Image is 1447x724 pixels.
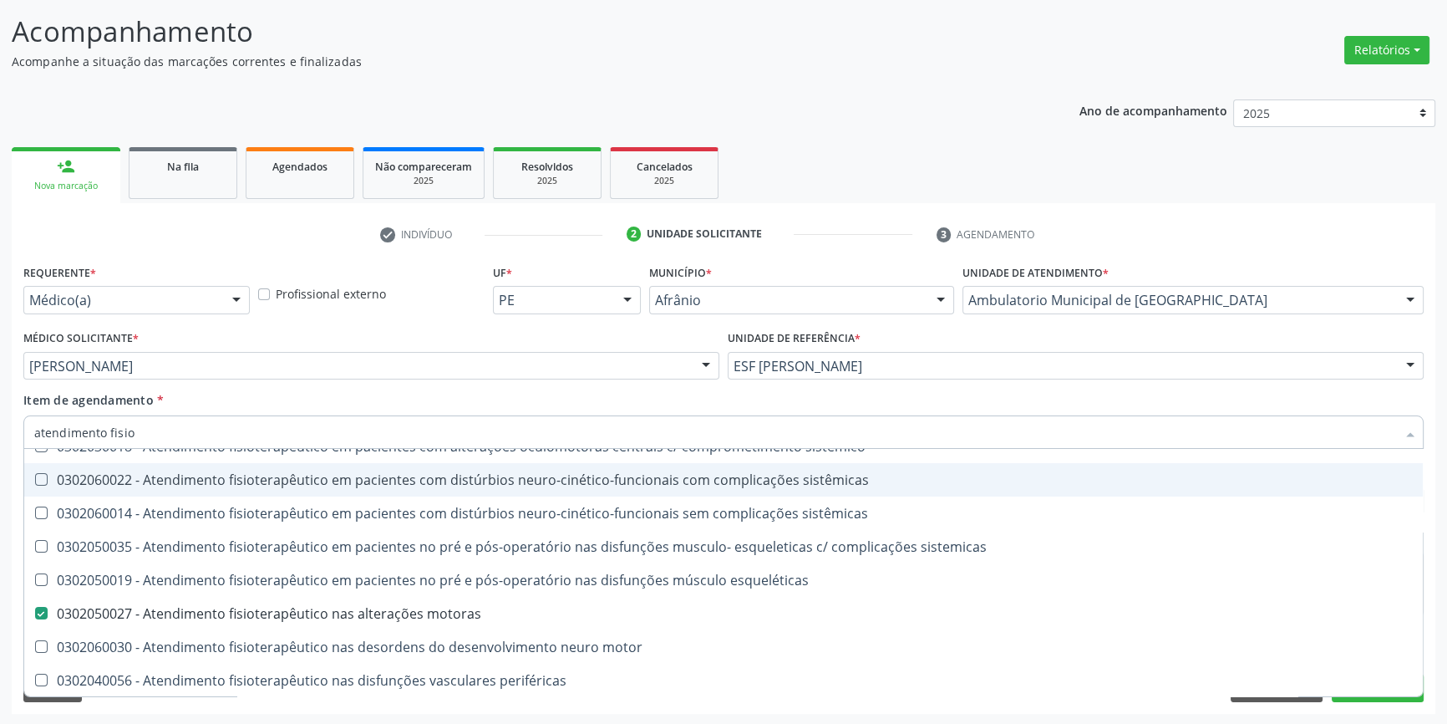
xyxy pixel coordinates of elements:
span: [PERSON_NAME] [29,358,685,375]
p: Acompanhamento [12,11,1008,53]
div: 0302060022 - Atendimento fisioterapêutico em pacientes com distúrbios neuro-cinético-funcionais c... [34,473,1413,487]
label: Requerente [23,260,96,286]
label: Profissional externo [276,285,386,303]
div: 0302050027 - Atendimento fisioterapêutico nas alterações motoras [34,607,1413,620]
div: 0302050019 - Atendimento fisioterapêutico em pacientes no pré e pós-operatório nas disfunções mús... [34,574,1413,587]
div: 0302050035 - Atendimento fisioterapêutico em pacientes no pré e pós-operatório nas disfunções mus... [34,540,1413,553]
span: Não compareceram [375,160,472,174]
div: Nova marcação [23,180,109,192]
label: Município [649,260,712,286]
span: ESF [PERSON_NAME] [734,358,1389,375]
span: Resolvidos [521,160,573,174]
div: 2 [627,227,642,242]
span: Item de agendamento [23,392,154,408]
div: person_add [57,157,75,176]
p: Ano de acompanhamento [1079,99,1227,120]
span: Cancelados [637,160,693,174]
label: Médico Solicitante [23,326,139,352]
div: 0302060030 - Atendimento fisioterapêutico nas desordens do desenvolvimento neuro motor [34,640,1413,654]
button: Relatórios [1344,36,1429,64]
label: Unidade de atendimento [962,260,1109,286]
div: 0302040056 - Atendimento fisioterapêutico nas disfunções vasculares periféricas [34,674,1413,687]
label: UF [493,260,512,286]
span: Médico(a) [29,292,216,308]
div: 0302060014 - Atendimento fisioterapêutico em pacientes com distúrbios neuro-cinético-funcionais s... [34,507,1413,520]
div: 2025 [622,175,706,187]
p: Acompanhe a situação das marcações correntes e finalizadas [12,53,1008,70]
input: Buscar por procedimentos [34,416,1396,449]
span: Ambulatorio Municipal de [GEOGRAPHIC_DATA] [968,292,1389,308]
span: Agendados [272,160,327,174]
span: Afrânio [655,292,920,308]
label: Unidade de referência [728,326,861,352]
span: PE [499,292,607,308]
div: Unidade solicitante [647,227,762,242]
div: 2025 [375,175,472,187]
span: Na fila [167,160,199,174]
div: 2025 [505,175,589,187]
div: 0302030018 - Atendimento fisioterapêutico em pacientes com alterações oculomotoras centrais c/ co... [34,440,1413,453]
